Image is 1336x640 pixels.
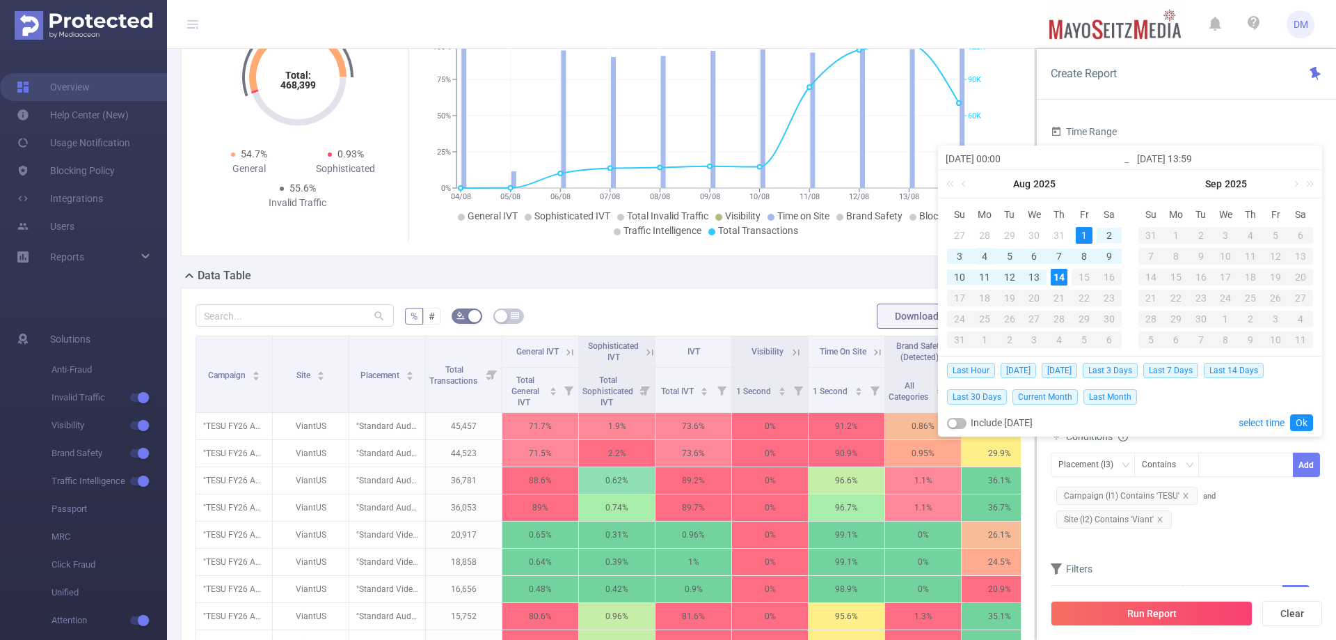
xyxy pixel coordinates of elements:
div: 20 [1288,269,1313,286]
tspan: 11/08 [799,192,819,201]
div: 24 [1214,290,1239,306]
a: Next year (Control + right) [1298,170,1317,198]
td: September 24, 2025 [1214,288,1239,309]
td: July 28, 2025 [972,225,997,246]
span: Visibility [751,347,784,357]
span: Unified [51,579,167,607]
a: Usage Notification [17,129,130,157]
span: Brand Safety (Detected) [896,341,944,362]
div: 10 [1214,248,1239,265]
a: 2025 [1032,170,1057,198]
button: Run Report [1051,601,1252,626]
div: 6 [1026,248,1042,265]
div: 5 [1138,331,1163,348]
span: 0.93% [337,148,364,159]
tspan: 50% [437,111,451,120]
td: September 25, 2025 [1238,288,1263,309]
div: 2 [1238,311,1263,327]
a: 2025 [1223,170,1248,198]
td: September 6, 2025 [1288,225,1313,246]
span: Last Hour [947,363,995,378]
span: DM [1294,10,1308,38]
span: Fr [1072,208,1097,221]
span: Sophisticated IVT [588,341,639,362]
td: October 8, 2025 [1214,329,1239,350]
input: Start date [946,150,1123,167]
span: Last 7 Days [1143,363,1198,378]
span: [DATE] [1042,363,1077,378]
th: Mon [972,204,997,225]
td: September 29, 2025 [1163,309,1188,329]
td: July 29, 2025 [997,225,1022,246]
tspan: 100% [433,43,451,52]
div: ≥ [1158,586,1172,609]
tspan: 10/08 [749,192,770,201]
span: Total Invalid Traffic [627,210,708,221]
div: 13 [1026,269,1042,286]
tspan: 12/08 [849,192,869,201]
div: Placement (l3) [1058,453,1123,476]
div: 20 [1022,290,1047,306]
div: 28 [976,227,993,244]
div: 3 [1263,311,1288,327]
td: October 10, 2025 [1263,329,1288,350]
div: 1 [1076,227,1092,244]
td: October 3, 2025 [1263,309,1288,329]
td: September 19, 2025 [1263,267,1288,288]
div: 31 [1138,227,1163,244]
a: Integrations [17,185,103,212]
i: icon: table [511,311,519,320]
td: August 9, 2025 [1097,246,1122,267]
tspan: 25% [437,148,451,157]
span: Time Range [1051,126,1117,137]
div: 16 [1188,269,1214,286]
span: Click Fraud [51,551,167,579]
tspan: 13/08 [898,192,918,201]
td: October 5, 2025 [1138,329,1163,350]
i: icon: down [1186,461,1194,471]
span: Tu [1188,208,1214,221]
tspan: 0% [441,184,451,193]
td: September 12, 2025 [1263,246,1288,267]
i: Filter menu [559,368,578,412]
span: Traffic Intelligence [623,225,701,236]
td: August 26, 2025 [997,309,1022,329]
td: August 21, 2025 [1047,288,1072,309]
div: 1 [1214,311,1239,327]
a: Sep [1204,170,1223,198]
span: Mo [972,208,997,221]
div: 24 [947,311,972,327]
div: 13 [1288,248,1313,265]
div: 23 [1097,290,1122,306]
div: 10 [951,269,968,286]
td: September 5, 2025 [1263,225,1288,246]
span: IVT [687,347,700,357]
div: 25 [972,311,997,327]
div: 28 [1138,311,1163,327]
div: 15 [1163,269,1188,286]
th: Thu [1047,204,1072,225]
span: Tu [997,208,1022,221]
span: Time On Site [820,347,866,357]
div: 21 [1138,290,1163,306]
input: Search... [196,304,394,327]
td: September 3, 2025 [1214,225,1239,246]
div: 6 [1288,227,1313,244]
span: General IVT [516,347,559,357]
tspan: 04/08 [450,192,470,201]
td: August 2, 2025 [1097,225,1122,246]
td: September 4, 2025 [1047,329,1072,350]
div: 11 [1288,331,1313,348]
div: 18 [972,290,997,306]
div: Invalid Traffic [249,196,346,210]
div: 29 [1072,311,1097,327]
div: 9 [1188,248,1214,265]
div: 19 [1263,269,1288,286]
tspan: 08/08 [649,192,669,201]
td: October 1, 2025 [1214,309,1239,329]
div: 26 [1263,290,1288,306]
div: 8 [1214,331,1239,348]
a: Overview [17,73,90,101]
div: 30 [1188,311,1214,327]
i: Filter menu [788,368,808,412]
